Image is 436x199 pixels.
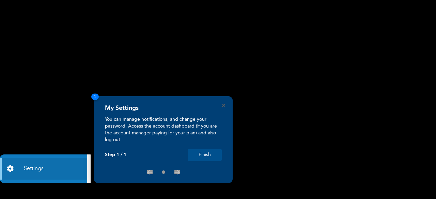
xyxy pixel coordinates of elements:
[105,152,126,158] p: Step 1 / 1
[91,94,99,100] span: 1
[105,104,139,112] h4: My Settings
[105,116,222,143] p: You can manage notifications, and change your password. Access the account dashboard (if you are ...
[188,149,222,161] button: Finish
[222,104,225,107] button: Close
